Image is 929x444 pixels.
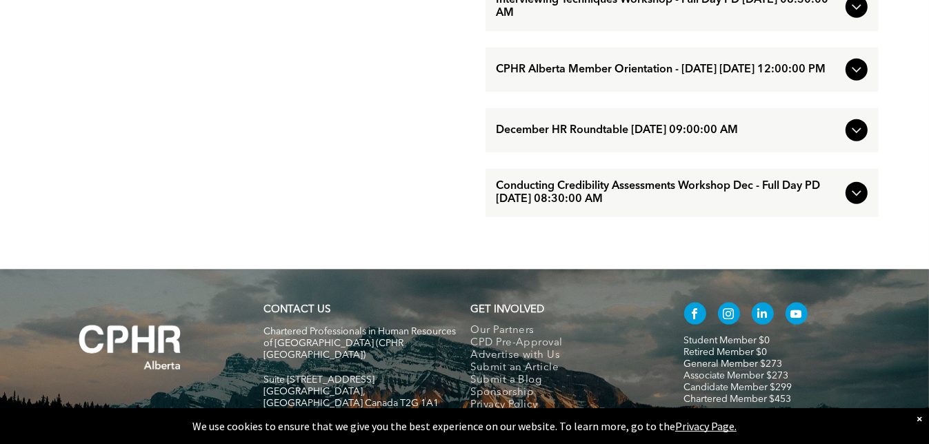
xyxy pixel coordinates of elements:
img: A white background with a few lines on it [51,297,210,398]
a: Retired Member $0 [684,347,768,357]
a: Student Member $0 [684,336,770,345]
div: Dismiss notification [917,412,922,425]
span: Conducting Credibility Assessments Workshop Dec - Full Day PD [DATE] 08:30:00 AM [497,180,840,206]
a: linkedin [752,303,774,328]
a: CPD Pre-Approval [471,337,655,350]
a: CONTACT US [264,305,331,315]
a: Candidate Member $299 [684,383,792,392]
span: Suite [STREET_ADDRESS] [264,375,375,385]
span: December HR Roundtable [DATE] 09:00:00 AM [497,124,840,137]
a: instagram [718,303,740,328]
a: Privacy Policy [471,399,655,412]
a: Chartered Member $453 [684,394,792,404]
a: Privacy Page. [675,419,737,433]
span: GET INVOLVED [471,305,545,315]
a: Our Partners [471,325,655,337]
span: Chartered Professionals in Human Resources of [GEOGRAPHIC_DATA] (CPHR [GEOGRAPHIC_DATA]) [264,327,457,360]
a: facebook [684,303,706,328]
a: Advertise with Us [471,350,655,362]
a: Associate Member $273 [684,371,789,381]
a: Submit a Blog [471,374,655,387]
a: General Member $273 [684,359,783,369]
a: Sponsorship [471,387,655,399]
span: CPHR Alberta Member Orientation - [DATE] [DATE] 12:00:00 PM [497,63,840,77]
a: youtube [786,303,808,328]
a: Submit an Article [471,362,655,374]
span: [GEOGRAPHIC_DATA], [GEOGRAPHIC_DATA] Canada T2G 1A1 [264,387,439,408]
